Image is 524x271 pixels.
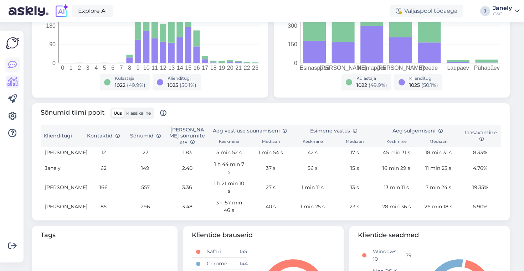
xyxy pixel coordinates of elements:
[72,5,113,17] a: Explore AI
[78,65,81,71] tspan: 2
[41,197,82,216] td: [PERSON_NAME]
[192,230,335,240] span: Klientide brauserid
[49,41,56,47] tspan: 90
[82,147,124,158] td: 12
[208,158,250,178] td: 1 h 44 min 7 s
[459,158,501,178] td: 4.76%
[288,41,297,47] tspan: 150
[294,60,297,66] tspan: 0
[185,65,191,71] tspan: 15
[356,75,387,82] div: Külastaja
[376,197,417,216] td: 28 min 36 s
[235,246,246,258] td: 155
[120,65,123,71] tspan: 7
[166,158,208,178] td: 2.40
[143,65,150,71] tspan: 10
[126,110,151,116] span: Klassikaline
[168,82,178,88] span: 1025
[208,125,292,137] th: Aeg vestluse suunamiseni
[292,125,376,137] th: Esimene vastus
[70,65,73,71] tspan: 1
[376,137,417,147] th: Keskmine
[94,65,98,71] tspan: 4
[334,178,375,197] td: 13 s
[417,197,459,216] td: 26 min 18 s
[103,65,106,71] tspan: 5
[41,158,82,178] td: Janely
[474,65,500,71] tspan: Pühapäev
[210,65,217,71] tspan: 18
[82,178,124,197] td: 166
[459,125,501,147] th: Taasavamine
[41,108,166,119] span: Sõnumid tiimi poolt
[124,197,166,216] td: 296
[292,137,334,147] th: Keskmine
[376,125,459,137] th: Aeg sulgemiseni
[292,158,334,178] td: 56 s
[377,65,424,71] tspan: [PERSON_NAME]
[356,82,367,88] span: 1022
[376,147,417,158] td: 45 min 31 s
[252,65,258,71] tspan: 23
[417,158,459,178] td: 11 min 23 s
[358,65,386,71] tspan: Kolmapäev
[124,125,166,147] th: Sõnumid
[82,158,124,178] td: 62
[115,82,125,88] span: 1022
[421,65,438,71] tspan: Reede
[358,230,501,240] span: Klientide seadmed
[292,147,334,158] td: 42 s
[114,110,122,116] span: Uus
[41,147,82,158] td: [PERSON_NAME]
[320,65,367,71] tspan: [PERSON_NAME]
[194,65,200,71] tspan: 16
[250,197,292,216] td: 40 s
[61,65,64,71] tspan: 0
[292,197,334,216] td: 1 min 25 s
[493,5,520,17] a: JanelyC&C
[46,23,56,29] tspan: 180
[52,60,56,66] tspan: 0
[208,197,250,216] td: 3 h 57 min 46 s
[202,258,235,270] td: Chrome
[480,6,490,16] div: J
[166,178,208,197] td: 3.36
[41,230,169,240] span: Tags
[459,178,501,197] td: 19.35%
[6,36,19,50] img: Askly Logo
[160,65,166,71] tspan: 12
[168,75,196,82] div: Klienditugi
[334,158,375,178] td: 15 s
[250,147,292,158] td: 1 min 54 s
[409,82,420,88] span: 1025
[376,178,417,197] td: 13 min 11 s
[334,137,375,147] th: Mediaan
[235,65,242,71] tspan: 21
[82,197,124,216] td: 85
[421,82,438,88] span: ( 50.1 %)
[151,65,158,71] tspan: 11
[292,178,334,197] td: 1 min 11 s
[250,137,292,147] th: Mediaan
[41,178,82,197] td: [PERSON_NAME]
[288,23,297,29] tspan: 300
[208,178,250,197] td: 1 h 21 min 10 s
[417,137,459,147] th: Mediaan
[447,65,469,71] tspan: Laupäev
[86,65,89,71] tspan: 3
[115,75,145,82] div: Külastaja
[459,197,501,216] td: 6.90%
[166,197,208,216] td: 3.48
[417,178,459,197] td: 7 min 24 s
[459,147,501,158] td: 8.33%
[250,158,292,178] td: 37 s
[409,75,438,82] div: Klienditugi
[177,65,183,71] tspan: 14
[334,147,375,158] td: 17 s
[82,125,124,147] th: Kontaktid
[124,158,166,178] td: 149
[124,147,166,158] td: 22
[369,82,387,88] span: ( 49.9 %)
[208,147,250,158] td: 5 min 52 s
[168,65,175,71] tspan: 13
